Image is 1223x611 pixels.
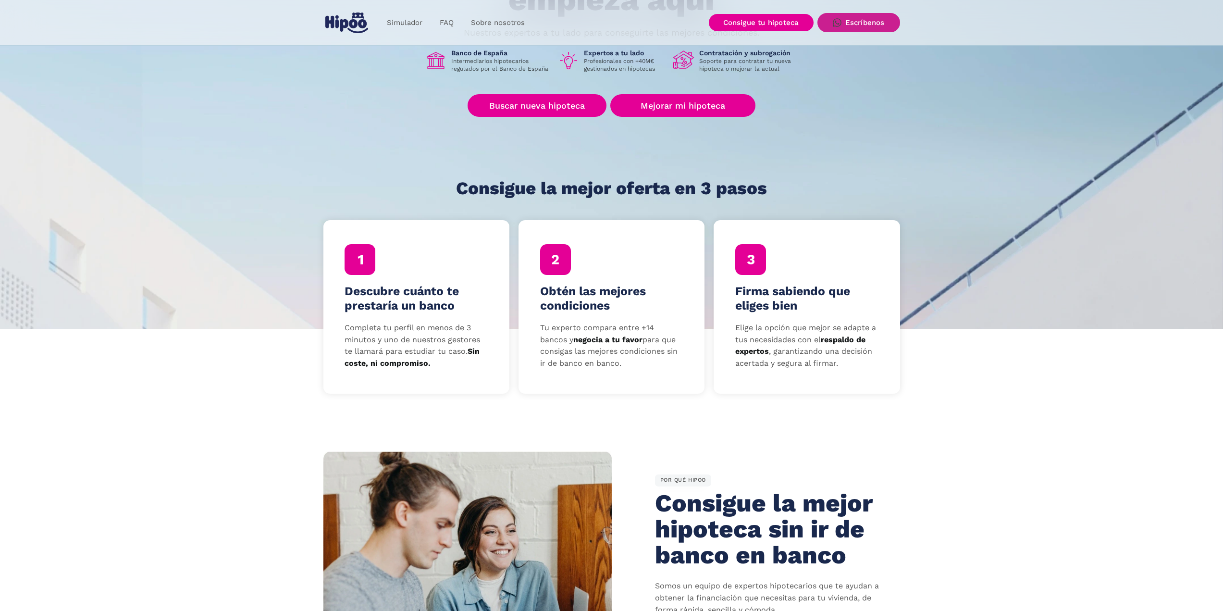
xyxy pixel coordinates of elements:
[655,474,712,487] div: POR QUÉ HIPOO
[735,284,878,313] h4: Firma sabiendo que eliges bien
[699,57,798,73] p: Soporte para contratar tu nueva hipoteca o mejorar la actual
[456,179,767,198] h1: Consigue la mejor oferta en 3 pasos
[709,14,814,31] a: Consigue tu hipoteca
[573,335,642,344] strong: negocia a tu favor
[451,49,550,57] h1: Banco de España
[323,9,371,37] a: home
[468,94,606,117] a: Buscar nueva hipoteca
[345,347,480,368] strong: Sin coste, ni compromiso.
[462,13,533,32] a: Sobre nosotros
[378,13,431,32] a: Simulador
[655,490,877,568] h2: Consigue la mejor hipoteca sin ir de banco en banco
[735,322,878,370] p: Elige la opción que mejor se adapte a tus necesidades con el , garantizando una decisión acertada...
[540,284,683,313] h4: Obtén las mejores condiciones
[540,322,683,370] p: Tu experto compara entre +14 bancos y para que consigas las mejores condiciones sin ir de banco e...
[345,284,488,313] h4: Descubre cuánto te prestaría un banco
[817,13,900,32] a: Escríbenos
[431,13,462,32] a: FAQ
[845,18,885,27] div: Escríbenos
[345,322,488,370] p: Completa tu perfil en menos de 3 minutos y uno de nuestros gestores te llamará para estudiar tu c...
[584,57,666,73] p: Profesionales con +40M€ gestionados en hipotecas
[451,57,550,73] p: Intermediarios hipotecarios regulados por el Banco de España
[610,94,755,117] a: Mejorar mi hipoteca
[699,49,798,57] h1: Contratación y subrogación
[584,49,666,57] h1: Expertos a tu lado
